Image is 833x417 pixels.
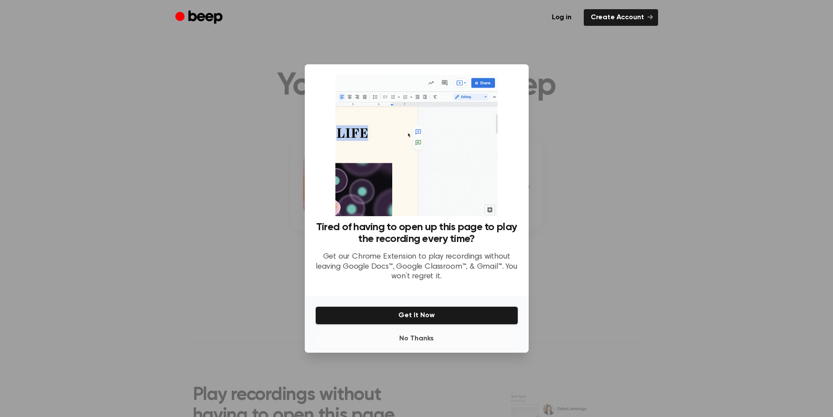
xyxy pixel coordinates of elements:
a: Beep [175,9,225,26]
a: Create Account [584,9,658,26]
h3: Tired of having to open up this page to play the recording every time? [315,221,518,245]
button: No Thanks [315,330,518,347]
a: Log in [545,9,579,26]
img: Beep extension in action [335,75,498,216]
button: Get It Now [315,306,518,325]
p: Get our Chrome Extension to play recordings without leaving Google Docs™, Google Classroom™, & Gm... [315,252,518,282]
